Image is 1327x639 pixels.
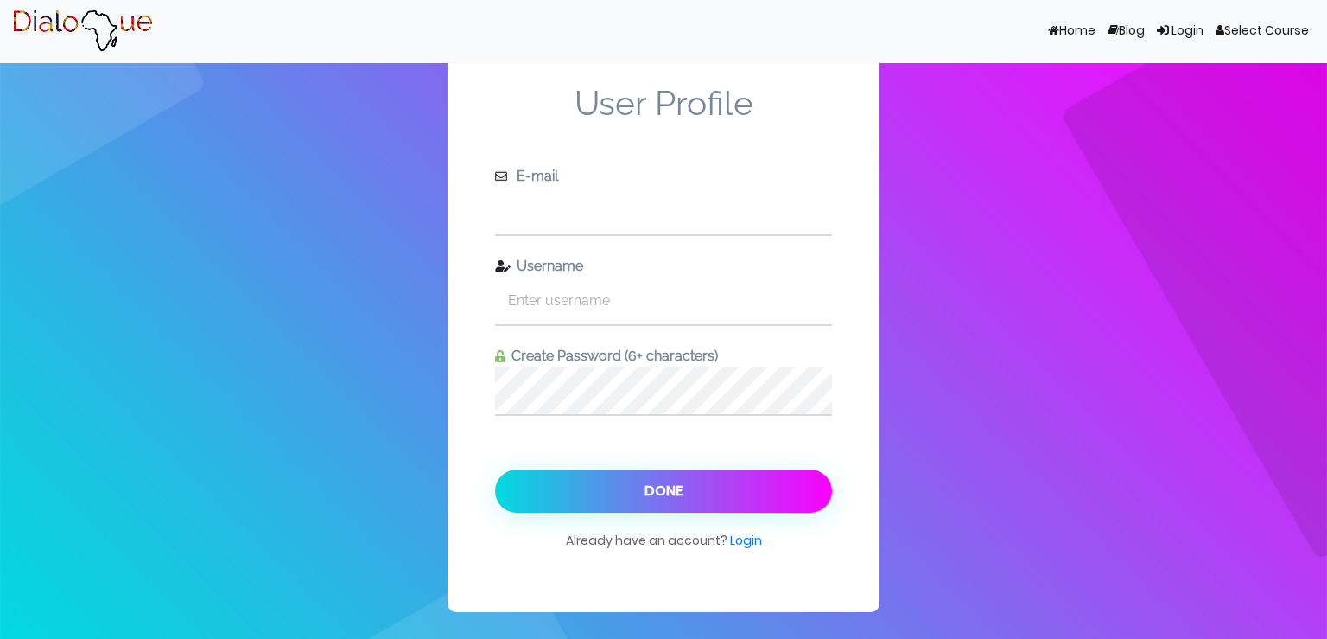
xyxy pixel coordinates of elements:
span: Create Password (6+ characters) [505,348,718,364]
a: Login [730,532,762,549]
a: Select Course [1210,15,1315,48]
span: User Profile [495,83,832,166]
a: Login [1151,15,1210,48]
span: Username [511,258,583,274]
img: Brand [12,10,153,53]
span: E-mail [511,168,558,184]
span: Already have an account? [566,531,762,566]
a: Blog [1102,15,1151,48]
a: Home [1042,15,1102,48]
button: Done [495,470,832,513]
input: Enter e-mail [495,187,832,234]
input: Enter username [495,277,832,324]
